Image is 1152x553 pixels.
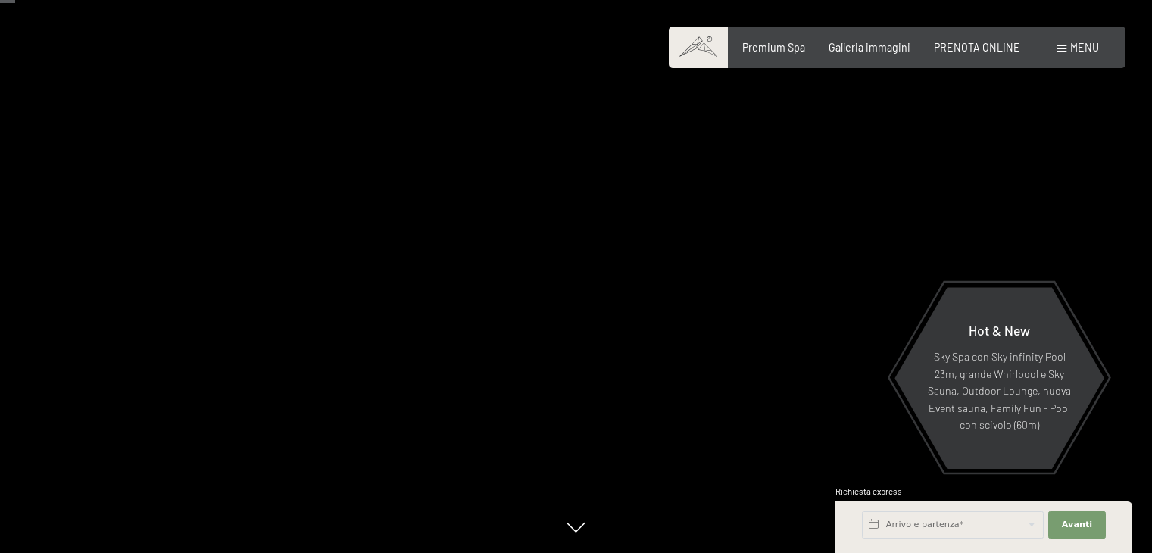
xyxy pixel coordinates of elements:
span: Menu [1070,41,1099,54]
p: Sky Spa con Sky infinity Pool 23m, grande Whirlpool e Sky Sauna, Outdoor Lounge, nuova Event saun... [927,348,1072,434]
a: PRENOTA ONLINE [934,41,1020,54]
button: Avanti [1048,511,1106,539]
span: Hot & New [969,322,1030,339]
a: Hot & New Sky Spa con Sky infinity Pool 23m, grande Whirlpool e Sky Sauna, Outdoor Lounge, nuova ... [894,286,1105,470]
a: Premium Spa [742,41,805,54]
span: Avanti [1062,519,1092,531]
a: Galleria immagini [829,41,910,54]
span: Richiesta express [835,486,902,496]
